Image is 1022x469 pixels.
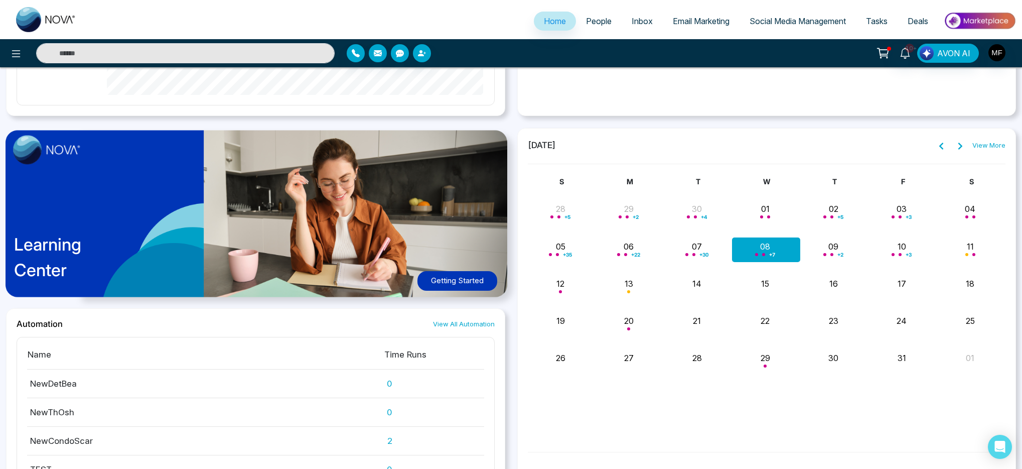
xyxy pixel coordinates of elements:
span: + 3 [906,253,912,257]
span: S [559,177,564,186]
button: 25 [966,315,975,327]
span: Email Marketing [673,16,729,26]
a: People [576,12,622,31]
span: + 4 [701,215,707,219]
th: Time Runs [384,347,484,370]
button: 31 [898,352,906,364]
span: + 5 [564,215,570,219]
p: Learning Center [14,231,81,283]
span: People [586,16,612,26]
button: 24 [897,315,907,327]
button: 23 [829,315,838,327]
span: M [627,177,633,186]
span: T [832,177,837,186]
td: 2 [384,427,484,455]
button: Getting Started [417,271,497,291]
span: + 30 [699,253,708,257]
a: Social Media Management [740,12,856,31]
span: + 2 [837,253,843,257]
button: 14 [692,278,701,290]
img: Market-place.gif [943,10,1016,32]
span: S [969,177,974,186]
a: Deals [898,12,938,31]
button: 19 [556,315,565,327]
a: Home [534,12,576,31]
td: 0 [384,370,484,398]
span: + 5 [837,215,843,219]
span: + 35 [563,253,572,257]
img: image [13,136,80,165]
a: View All Automation [433,319,495,329]
span: + 7 [769,253,775,257]
span: Home [544,16,566,26]
td: NewThOsh [27,398,384,427]
div: Month View [528,176,1006,440]
a: Tasks [856,12,898,31]
button: 17 [898,278,906,290]
span: T [696,177,700,186]
img: Nova CRM Logo [16,7,76,32]
button: 15 [761,278,769,290]
td: NewCondoScar [27,427,384,455]
img: User Avatar [988,44,1005,61]
button: 18 [966,278,974,290]
button: 16 [829,278,838,290]
span: + 3 [906,215,912,219]
span: Inbox [632,16,653,26]
button: 22 [761,315,770,327]
button: 27 [624,352,634,364]
a: View More [972,141,1005,151]
button: 30 [828,352,838,364]
span: + 2 [633,215,639,219]
button: 26 [556,352,565,364]
span: Deals [908,16,928,26]
th: Name [27,347,384,370]
span: F [901,177,905,186]
div: Open Intercom Messenger [988,435,1012,459]
span: + 22 [631,253,640,257]
a: Email Marketing [663,12,740,31]
button: 21 [693,315,701,327]
h2: Automation [17,319,63,329]
span: [DATE] [528,139,556,152]
button: 01 [966,352,974,364]
td: 0 [384,398,484,427]
span: Tasks [866,16,888,26]
span: AVON AI [937,47,970,59]
button: 28 [692,352,702,364]
span: Social Media Management [750,16,846,26]
a: 10+ [893,44,917,61]
a: Inbox [622,12,663,31]
a: LearningCenterGetting Started [6,128,505,308]
img: Lead Flow [920,46,934,60]
td: NewDetBea [27,370,384,398]
span: 10+ [905,44,914,53]
span: W [763,177,770,186]
button: AVON AI [917,44,979,63]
